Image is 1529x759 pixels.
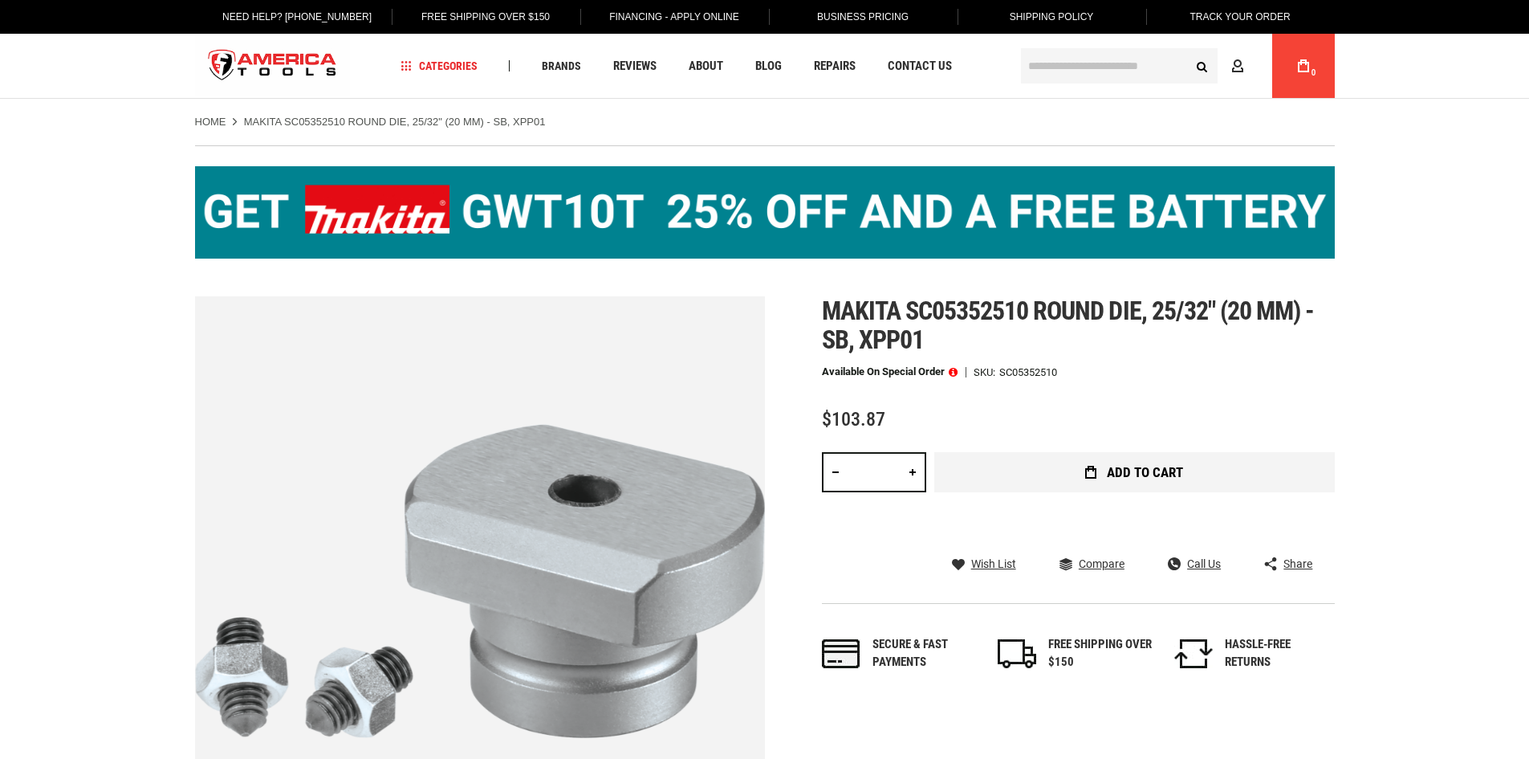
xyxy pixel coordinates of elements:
[244,116,546,128] strong: MAKITA SC05352510 ROUND DIE, 25/32" (20 MM) - SB, XPP01
[1225,636,1329,671] div: HASSLE-FREE RETURNS
[1288,34,1319,98] a: 0
[613,60,657,72] span: Reviews
[689,60,723,72] span: About
[1174,639,1213,668] img: returns
[814,60,856,72] span: Repairs
[888,60,952,72] span: Contact Us
[606,55,664,77] a: Reviews
[1079,558,1124,569] span: Compare
[1187,558,1221,569] span: Call Us
[195,36,351,96] a: store logo
[998,639,1036,668] img: shipping
[1311,68,1316,77] span: 0
[1168,557,1221,571] a: Call Us
[1187,51,1218,81] button: Search
[974,367,999,377] strong: SKU
[681,55,730,77] a: About
[535,55,588,77] a: Brands
[872,636,977,671] div: Secure & fast payments
[755,60,782,72] span: Blog
[401,60,478,71] span: Categories
[999,367,1057,377] div: SC05352510
[880,55,959,77] a: Contact Us
[1048,636,1153,671] div: FREE SHIPPING OVER $150
[542,60,581,71] span: Brands
[195,115,226,129] a: Home
[1059,557,1124,571] a: Compare
[952,557,1016,571] a: Wish List
[822,366,958,377] p: Available on Special Order
[195,166,1335,259] img: BOGO: Buy the Makita® XGT IMpact Wrench (GWT10T), get the BL4040 4ah Battery FREE!
[807,55,863,77] a: Repairs
[934,452,1335,492] button: Add to Cart
[748,55,789,77] a: Blog
[822,639,860,668] img: payments
[822,296,1315,355] span: Makita sc05352510 round die, 25/32" (20 mm) - sb, xpp01
[1283,558,1312,569] span: Share
[1010,11,1094,22] span: Shipping Policy
[822,408,885,431] span: $103.87
[393,55,485,77] a: Categories
[1107,466,1183,479] span: Add to Cart
[931,497,1338,504] iframe: Secure express checkout frame
[971,558,1016,569] span: Wish List
[195,36,351,96] img: America Tools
